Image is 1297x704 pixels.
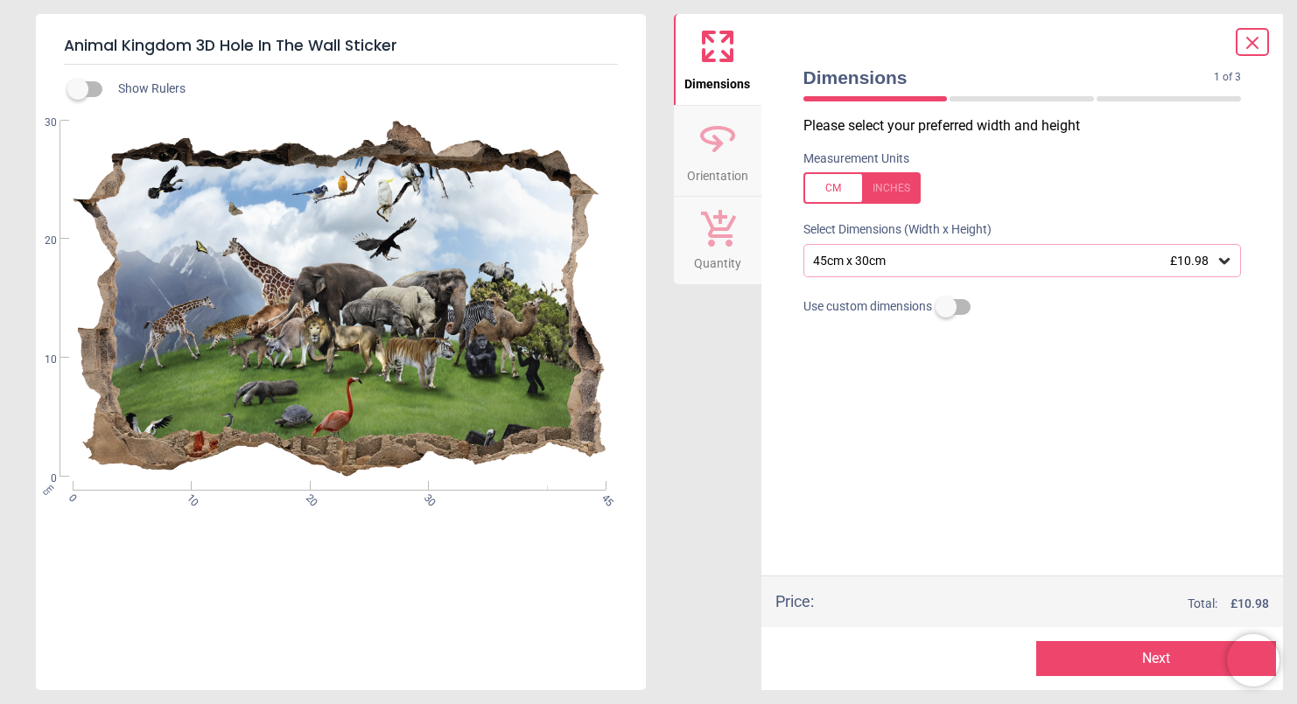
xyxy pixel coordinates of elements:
[78,79,646,100] div: Show Rulers
[24,352,57,367] span: 10
[694,247,741,273] span: Quantity
[1237,596,1269,610] span: 10.98
[24,115,57,130] span: 30
[64,28,618,65] h5: Animal Kingdom 3D Hole In The Wall Sticker
[65,491,76,503] span: 0
[803,65,1215,90] span: Dimensions
[674,14,761,105] button: Dimensions
[789,221,992,239] label: Select Dimensions (Width x Height)
[775,590,814,612] div: Price :
[674,197,761,284] button: Quantity
[599,491,610,503] span: 45
[302,491,313,503] span: 20
[803,116,1256,136] p: Please select your preferred width and height
[1170,254,1209,268] span: £10.98
[811,254,1216,268] div: 45cm x 30cm
[840,596,1270,613] div: Total:
[1036,641,1276,676] button: Next
[420,491,431,503] span: 30
[24,471,57,486] span: 0
[1214,70,1241,85] span: 1 of 3
[183,491,194,503] span: 10
[687,159,748,185] span: Orientation
[684,67,750,94] span: Dimensions
[674,106,761,197] button: Orientation
[24,234,57,248] span: 20
[1230,596,1269,613] span: £
[1227,634,1279,687] iframe: Brevo live chat
[39,482,55,498] span: cm
[803,298,932,316] span: Use custom dimensions
[803,150,909,168] label: Measurement Units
